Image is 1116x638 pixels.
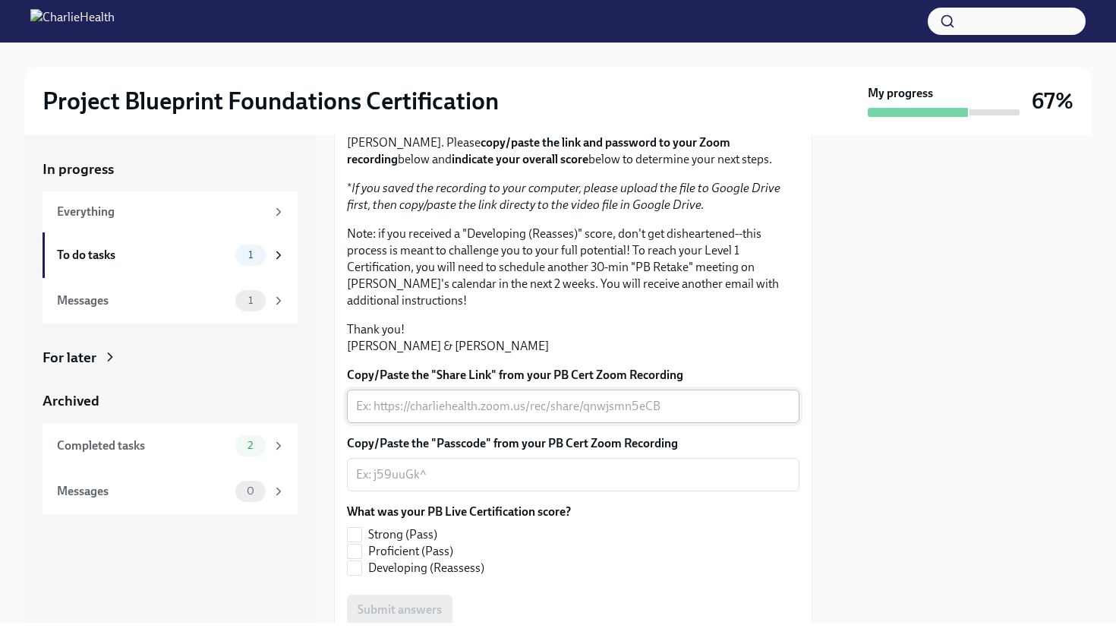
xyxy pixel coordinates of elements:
[43,191,298,232] a: Everything
[43,348,298,368] a: For later
[43,159,298,179] a: In progress
[57,483,229,500] div: Messages
[368,543,453,560] span: Proficient (Pass)
[452,152,588,166] strong: indicate your overall score
[30,9,115,33] img: CharlieHealth
[347,226,799,309] p: Note: if you received a "Developing (Reasses)" score, don't get disheartened--this process is mea...
[238,440,262,451] span: 2
[239,249,262,261] span: 1
[347,435,799,452] label: Copy/Paste the "Passcode" from your PB Cert Zoom Recording
[57,204,266,220] div: Everything
[43,348,96,368] div: For later
[43,86,499,116] h2: Project Blueprint Foundations Certification
[43,232,298,278] a: To do tasks1
[43,423,298,469] a: Completed tasks2
[43,469,298,514] a: Messages0
[347,118,799,168] p: Thank you for completing your scheduled Project Blueprint Live Certification with [PERSON_NAME]. ...
[347,504,571,520] label: What was your PB Live Certification score?
[1032,87,1073,115] h3: 67%
[368,560,484,576] span: Developing (Reassess)
[347,321,799,355] p: Thank you! [PERSON_NAME] & [PERSON_NAME]
[57,437,229,454] div: Completed tasks
[57,247,229,264] div: To do tasks
[347,181,780,212] em: If you saved the recording to your computer, please upload the file to Google Drive first, then c...
[239,295,262,306] span: 1
[238,485,263,497] span: 0
[868,85,933,102] strong: My progress
[43,278,298,324] a: Messages1
[368,526,437,543] span: Strong (Pass)
[347,367,799,384] label: Copy/Paste the "Share Link" from your PB Cert Zoom Recording
[57,292,229,309] div: Messages
[347,135,730,166] strong: copy/paste the link and password to your Zoom recording
[43,391,298,411] a: Archived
